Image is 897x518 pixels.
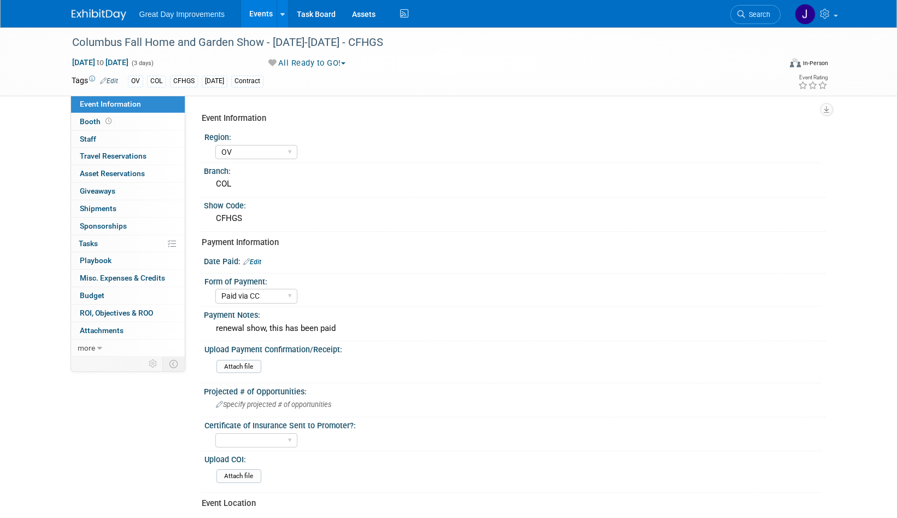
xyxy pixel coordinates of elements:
span: Attachments [80,326,124,335]
span: Giveaways [80,187,115,195]
a: ROI, Objectives & ROO [71,305,185,322]
div: Upload COI: [204,451,821,465]
div: Region: [204,129,821,143]
span: Staff [80,135,96,143]
span: Booth [80,117,114,126]
span: Specify projected # of opportunities [216,400,331,409]
div: Show Code: [204,197,826,211]
a: Edit [100,77,118,85]
span: Budget [80,291,104,300]
div: [DATE] [202,75,227,87]
a: Tasks [71,235,185,252]
div: Payment Information [202,237,818,248]
div: CFHGS [212,210,818,227]
a: Event Information [71,96,185,113]
a: Edit [243,258,261,266]
span: Booth not reserved yet [103,117,114,125]
a: Budget [71,287,185,304]
img: Jennifer Hockstra [795,4,816,25]
a: Giveaways [71,183,185,200]
a: Sponsorships [71,218,185,235]
span: Misc. Expenses & Credits [80,273,165,282]
div: OV [128,75,143,87]
div: CFHGS [170,75,198,87]
div: Form of Payment: [204,273,821,287]
div: In-Person [802,59,828,67]
span: ROI, Objectives & ROO [80,309,153,317]
div: Event Location [202,498,818,509]
a: Booth [71,113,185,130]
span: Travel Reservations [80,152,146,160]
div: Columbus Fall Home and Garden Show - [DATE]-[DATE] - CFHGS [68,33,764,53]
div: Payment Notes: [204,307,826,321]
span: Tasks [79,239,98,248]
div: Event Format [716,57,829,73]
span: Great Day Improvements [139,10,225,19]
div: COL [212,176,818,193]
div: Contract [231,75,263,87]
a: Travel Reservations [71,148,185,165]
span: Sponsorships [80,222,127,230]
div: renewal show, this has been paid [212,320,818,337]
td: Personalize Event Tab Strip [144,357,163,371]
span: Search [745,10,770,19]
div: Projected # of Opportunities: [204,383,826,397]
span: (3 days) [131,60,154,67]
td: Toggle Event Tabs [162,357,185,371]
div: Branch: [204,163,826,177]
span: [DATE] [DATE] [72,57,129,67]
a: Search [730,5,781,24]
div: Certificate of Insurance Sent to Promoter?: [204,417,821,431]
img: ExhibitDay [72,9,126,20]
div: Date Paid: [204,253,826,267]
a: Shipments [71,200,185,217]
a: Misc. Expenses & Credits [71,270,185,287]
img: Format-Inperson.png [790,59,801,67]
span: Playbook [80,256,112,265]
a: Attachments [71,322,185,339]
div: COL [147,75,166,87]
a: Playbook [71,252,185,269]
span: Asset Reservations [80,169,145,178]
span: Event Information [80,100,141,108]
a: more [71,340,185,357]
button: All Ready to GO! [265,57,350,69]
div: Upload Payment Confirmation/Receipt: [204,341,821,355]
div: Event Rating [798,75,828,80]
a: Staff [71,131,185,148]
span: to [95,58,105,67]
span: Shipments [80,204,116,213]
span: more [78,344,95,352]
a: Asset Reservations [71,165,185,182]
div: Event Information [202,113,818,124]
td: Tags [72,75,118,88]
